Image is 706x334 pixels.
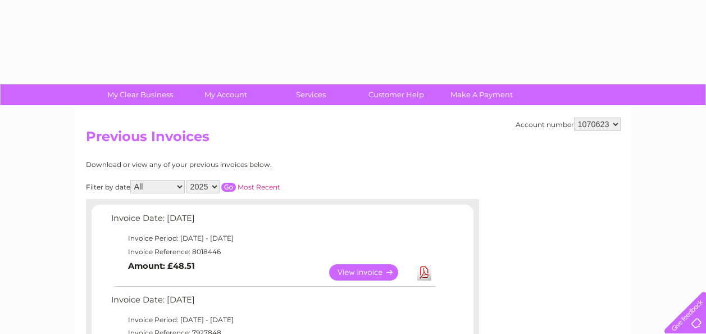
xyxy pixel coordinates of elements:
[179,84,272,105] a: My Account
[108,313,437,327] td: Invoice Period: [DATE] - [DATE]
[329,264,412,281] a: View
[86,129,621,150] h2: Previous Invoices
[94,84,186,105] a: My Clear Business
[108,211,437,232] td: Invoice Date: [DATE]
[417,264,431,281] a: Download
[108,245,437,259] td: Invoice Reference: 8018446
[516,118,621,131] div: Account number
[435,84,528,105] a: Make A Payment
[238,183,280,191] a: Most Recent
[265,84,357,105] a: Services
[86,180,381,193] div: Filter by date
[128,261,195,271] b: Amount: £48.51
[86,161,381,169] div: Download or view any of your previous invoices below.
[350,84,443,105] a: Customer Help
[108,292,437,313] td: Invoice Date: [DATE]
[108,232,437,245] td: Invoice Period: [DATE] - [DATE]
